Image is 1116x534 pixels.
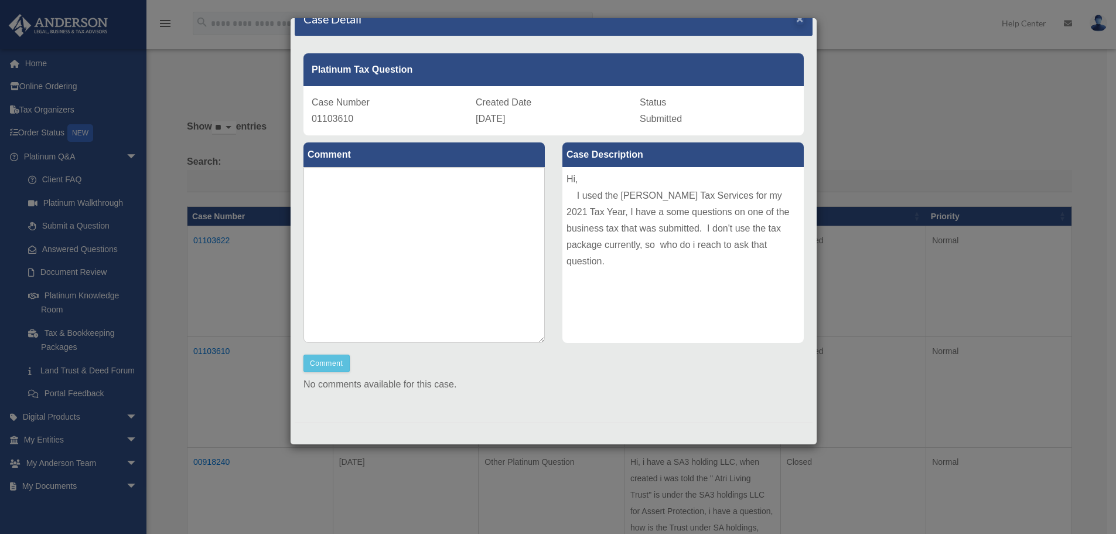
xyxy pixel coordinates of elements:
button: Close [796,12,804,25]
span: 01103610 [312,114,353,124]
span: Case Number [312,97,370,107]
span: Status [640,97,666,107]
div: Platinum Tax Question [303,53,804,86]
span: Submitted [640,114,682,124]
span: Created Date [476,97,531,107]
label: Case Description [562,142,804,167]
h4: Case Detail [303,11,361,27]
span: × [796,12,804,25]
label: Comment [303,142,545,167]
button: Comment [303,355,350,372]
div: Hi, I used the [PERSON_NAME] Tax Services for my 2021 Tax Year, I have a some questions on one of... [562,167,804,343]
span: [DATE] [476,114,505,124]
p: No comments available for this case. [303,376,804,393]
